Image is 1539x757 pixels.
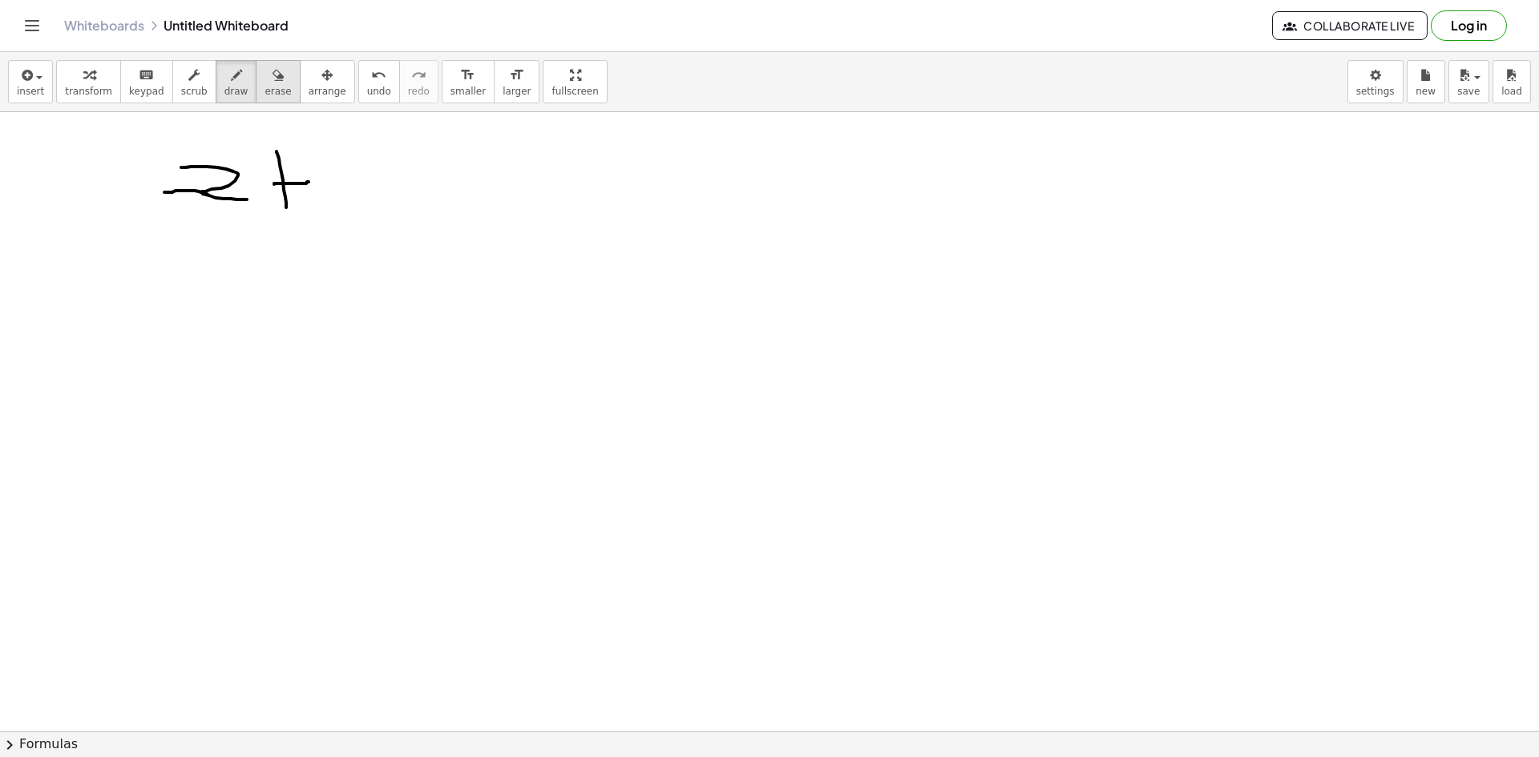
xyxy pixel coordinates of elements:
button: Toggle navigation [19,13,45,38]
i: keyboard [139,66,154,85]
span: redo [408,86,430,97]
button: redoredo [399,60,438,103]
span: new [1416,86,1436,97]
button: draw [216,60,257,103]
button: fullscreen [543,60,607,103]
span: draw [224,86,248,97]
span: insert [17,86,44,97]
i: format_size [509,66,524,85]
span: transform [65,86,112,97]
button: undoundo [358,60,400,103]
i: undo [371,66,386,85]
span: save [1457,86,1480,97]
button: transform [56,60,121,103]
button: erase [256,60,300,103]
button: Collaborate Live [1272,11,1428,40]
span: settings [1356,86,1395,97]
button: keyboardkeypad [120,60,173,103]
button: insert [8,60,53,103]
button: new [1407,60,1445,103]
a: Whiteboards [64,18,144,34]
button: scrub [172,60,216,103]
span: Collaborate Live [1286,18,1414,33]
i: redo [411,66,426,85]
span: arrange [309,86,346,97]
span: larger [503,86,531,97]
span: smaller [450,86,486,97]
button: load [1493,60,1531,103]
button: Log in [1431,10,1507,41]
span: fullscreen [551,86,598,97]
span: scrub [181,86,208,97]
button: save [1448,60,1489,103]
span: erase [265,86,291,97]
span: load [1501,86,1522,97]
span: keypad [129,86,164,97]
button: format_sizelarger [494,60,539,103]
button: arrange [300,60,355,103]
button: settings [1347,60,1404,103]
span: undo [367,86,391,97]
i: format_size [460,66,475,85]
button: format_sizesmaller [442,60,495,103]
